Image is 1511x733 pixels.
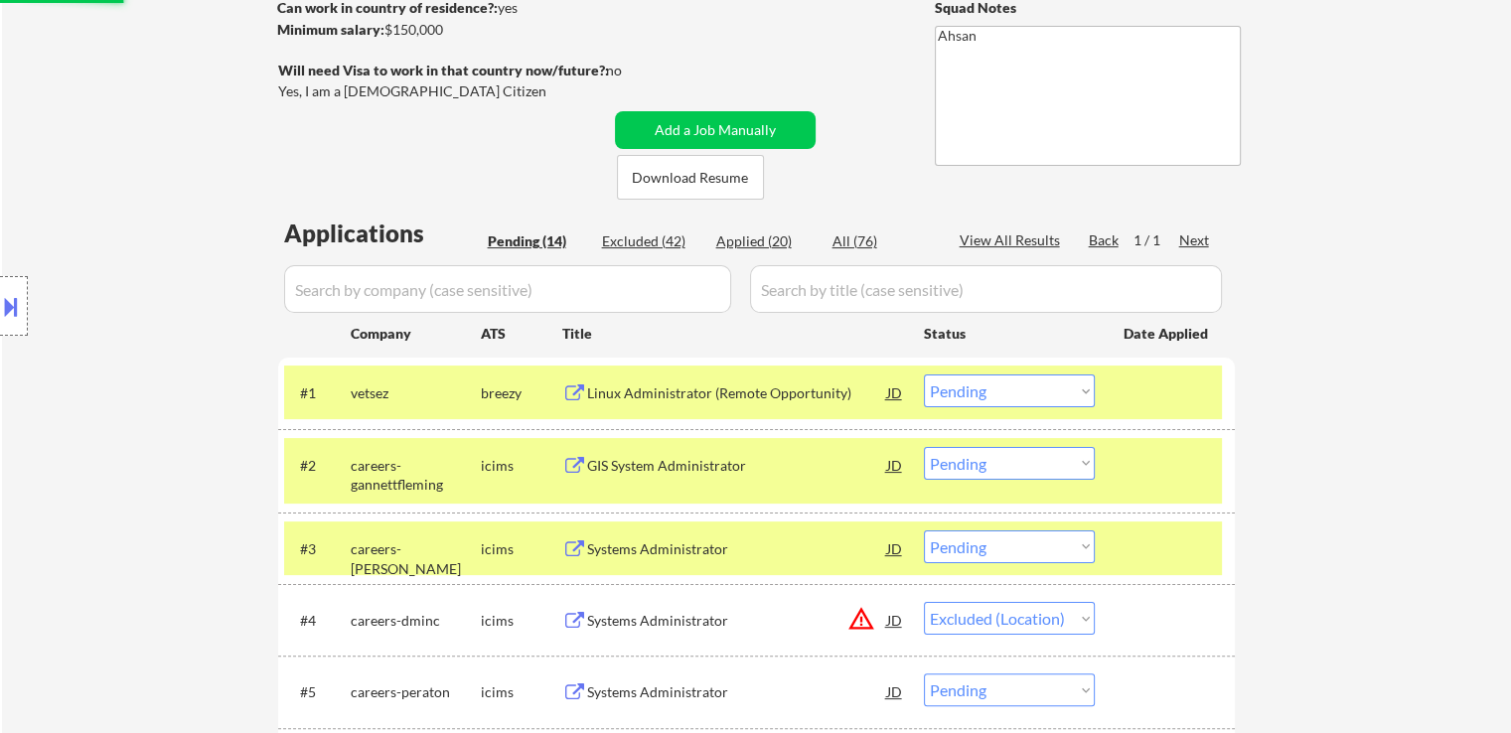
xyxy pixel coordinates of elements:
div: JD [885,530,905,566]
button: Download Resume [617,155,764,200]
div: icims [481,456,562,476]
div: careers-peraton [351,682,481,702]
div: Pending (14) [488,231,587,251]
div: All (76) [832,231,932,251]
div: icims [481,682,562,702]
div: #4 [300,611,335,631]
div: breezy [481,383,562,403]
div: no [606,61,663,80]
div: #5 [300,682,335,702]
input: Search by title (case sensitive) [750,265,1222,313]
strong: Will need Visa to work in that country now/future?: [278,62,609,78]
div: JD [885,602,905,638]
div: Systems Administrator [587,611,887,631]
div: $150,000 [277,20,608,40]
div: JD [885,447,905,483]
div: Linux Administrator (Remote Opportunity) [587,383,887,403]
strong: Minimum salary: [277,21,384,38]
div: Title [562,324,905,344]
div: Applied (20) [716,231,816,251]
div: Next [1179,230,1211,250]
button: warning_amber [847,605,875,633]
input: Search by company (case sensitive) [284,265,731,313]
div: careers-dminc [351,611,481,631]
div: GIS System Administrator [587,456,887,476]
div: Back [1089,230,1121,250]
div: JD [885,374,905,410]
button: Add a Job Manually [615,111,816,149]
div: ATS [481,324,562,344]
div: Excluded (42) [602,231,701,251]
div: Yes, I am a [DEMOGRAPHIC_DATA] Citizen [278,81,614,101]
div: Systems Administrator [587,682,887,702]
div: Company [351,324,481,344]
div: vetsez [351,383,481,403]
div: careers-[PERSON_NAME] [351,539,481,578]
div: #3 [300,539,335,559]
div: Applications [284,221,481,245]
div: View All Results [960,230,1066,250]
div: Status [924,315,1095,351]
div: JD [885,673,905,709]
div: 1 / 1 [1133,230,1179,250]
div: icims [481,539,562,559]
div: careers-gannettfleming [351,456,481,495]
div: Systems Administrator [587,539,887,559]
div: icims [481,611,562,631]
div: Date Applied [1124,324,1211,344]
